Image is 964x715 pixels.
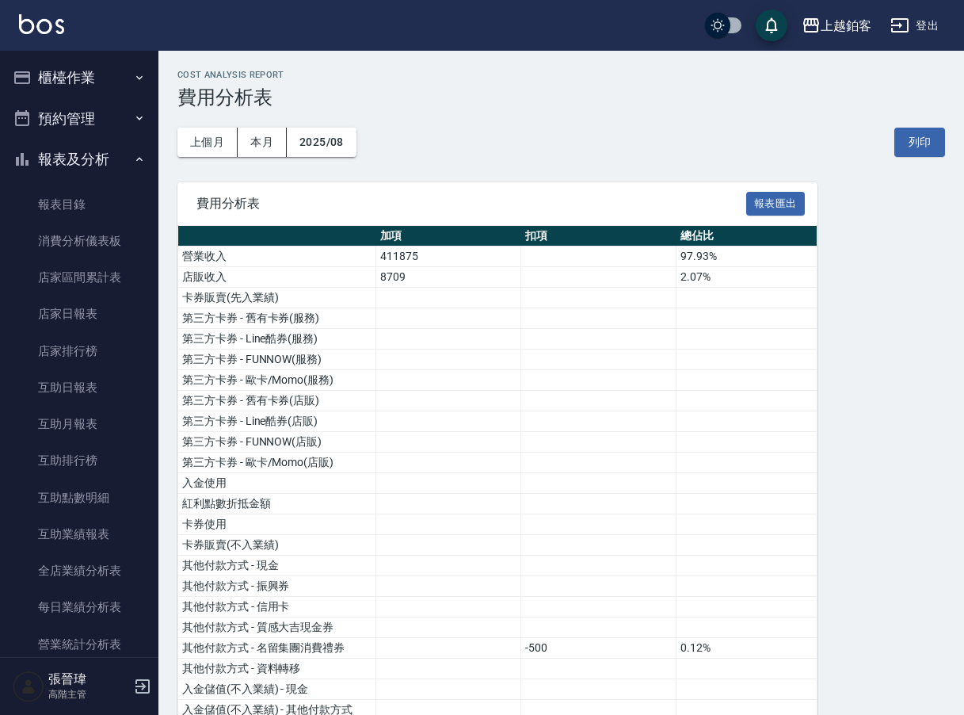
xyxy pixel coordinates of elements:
td: 卡券販賣(不入業績) [178,535,376,556]
td: 8709 [376,267,521,288]
td: 入金使用 [178,473,376,494]
p: 高階主管 [48,687,129,702]
h5: 張晉瑋 [48,671,129,687]
div: 上越鉑客 [821,16,871,36]
td: 第三方卡券 - FUNNOW(店販) [178,432,376,453]
td: 店販收入 [178,267,376,288]
td: 其他付款方式 - 名留集團消費禮券 [178,638,376,659]
td: 營業收入 [178,247,376,267]
td: 第三方卡券 - 舊有卡券(店販) [178,391,376,411]
td: 411875 [376,247,521,267]
a: 消費分析儀表板 [6,223,152,259]
a: 店家日報表 [6,296,152,332]
td: 其他付款方式 - 現金 [178,556,376,576]
td: 第三方卡券 - 歐卡/Momo(店販) [178,453,376,473]
td: 卡券販賣(先入業績) [178,288,376,308]
td: 其他付款方式 - 質感大吉現金券 [178,617,376,638]
td: 第三方卡券 - 舊有卡券(服務) [178,308,376,329]
a: 互助點數明細 [6,480,152,516]
a: 互助月報表 [6,406,152,442]
td: 其他付款方式 - 振興券 [178,576,376,597]
button: 櫃檯作業 [6,57,152,98]
img: Logo [19,14,64,34]
a: 互助排行榜 [6,442,152,479]
td: 第三方卡券 - FUNNOW(服務) [178,350,376,370]
button: save [756,10,787,41]
button: 預約管理 [6,98,152,140]
td: 第三方卡券 - Line酷券(店販) [178,411,376,432]
a: 互助業績報表 [6,516,152,552]
th: 扣項 [521,226,676,247]
th: 加項 [376,226,521,247]
button: 列印 [894,128,945,157]
h3: 費用分析表 [177,86,945,109]
img: Person [13,671,44,702]
h2: Cost analysis Report [177,70,945,80]
td: 97.93% [676,247,817,267]
td: 2.07% [676,267,817,288]
th: 總佔比 [676,226,817,247]
button: 上個月 [177,128,238,157]
td: 入金儲值(不入業績) - 現金 [178,679,376,700]
a: 每日業績分析表 [6,589,152,625]
a: 營業統計分析表 [6,626,152,663]
button: 登出 [884,11,945,40]
button: 2025/08 [287,128,356,157]
a: 店家排行榜 [6,333,152,369]
button: 報表匯出 [746,192,805,216]
button: 本月 [238,128,287,157]
button: 報表及分析 [6,139,152,180]
td: 紅利點數折抵金額 [178,494,376,514]
a: 報表目錄 [6,186,152,223]
td: 卡券使用 [178,514,376,535]
td: 其他付款方式 - 信用卡 [178,597,376,617]
td: -500 [521,638,676,659]
a: 全店業績分析表 [6,552,152,589]
a: 店家區間累計表 [6,259,152,296]
span: 費用分析表 [196,196,746,212]
td: 第三方卡券 - Line酷券(服務) [178,329,376,350]
td: 第三方卡券 - 歐卡/Momo(服務) [178,370,376,391]
button: 上越鉑客 [795,10,878,42]
td: 其他付款方式 - 資料轉移 [178,659,376,679]
a: 互助日報表 [6,369,152,406]
td: 0.12% [676,638,817,659]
